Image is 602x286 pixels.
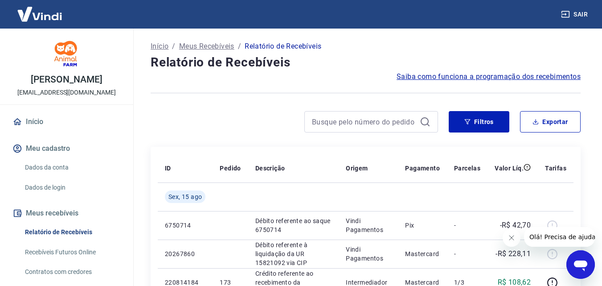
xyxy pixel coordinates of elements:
a: Meus Recebíveis [179,41,234,52]
p: Vindi Pagamentos [346,216,391,234]
p: Débito referente à liquidação da UR 15821092 via CIP [255,240,332,267]
p: Pedido [220,164,241,173]
p: / [238,41,241,52]
p: Relatório de Recebíveis [245,41,321,52]
a: Contratos com credores [21,263,123,281]
iframe: Fechar mensagem [503,229,520,247]
p: Parcelas [454,164,480,173]
p: [EMAIL_ADDRESS][DOMAIN_NAME] [17,88,116,97]
p: ID [165,164,171,173]
p: 20267860 [165,249,205,258]
img: 141e98c7-2c91-4178-920e-5eb2c40920f4.jpeg [49,36,85,71]
p: Descrição [255,164,285,173]
p: Pagamento [405,164,440,173]
button: Exportar [520,111,581,133]
p: -R$ 228,11 [496,249,531,259]
a: Início [151,41,168,52]
p: Valor Líq. [495,164,524,173]
a: Início [11,112,123,132]
button: Meus recebíveis [11,203,123,223]
input: Busque pelo número do pedido [312,115,416,128]
span: Olá! Precisa de ajuda? [5,6,75,13]
a: Dados de login [21,178,123,197]
p: - [454,249,480,258]
p: -R$ 42,70 [500,220,531,231]
a: Dados da conta [21,158,123,177]
p: / [172,41,175,52]
iframe: Mensagem da empresa [524,227,595,247]
a: Relatório de Recebíveis [21,223,123,241]
p: Débito referente ao saque 6750714 [255,216,332,234]
p: Pix [405,221,440,230]
p: Mastercard [405,249,440,258]
p: Tarifas [545,164,566,173]
p: Vindi Pagamentos [346,245,391,263]
h4: Relatório de Recebíveis [151,54,581,71]
p: - [454,221,480,230]
iframe: Botão para abrir a janela de mensagens [566,250,595,279]
button: Filtros [449,111,509,133]
button: Sair [559,6,591,23]
a: Recebíveis Futuros Online [21,243,123,261]
p: 6750714 [165,221,205,230]
a: Saiba como funciona a programação dos recebimentos [397,71,581,82]
button: Meu cadastro [11,139,123,158]
span: Sex, 15 ago [168,192,202,201]
p: Origem [346,164,368,173]
p: [PERSON_NAME] [31,75,102,84]
img: Vindi [11,0,69,28]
